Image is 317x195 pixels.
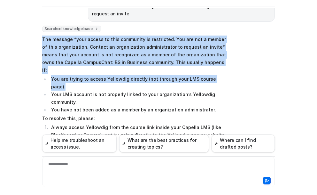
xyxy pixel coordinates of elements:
[49,124,229,139] li: Always access Yellowdig from the course link inside your Capella LMS (like Blackboard or Canvas),...
[49,75,229,91] li: You are trying to access Yellowdig directly (not through your LMS course page).
[49,106,229,114] li: You have not been added as a member by an organization administrator.
[42,115,229,122] p: To resolve this, please:
[49,91,229,106] li: Your LMS account is not properly linked to your organization’s Yellowdig community.
[42,36,229,74] p: The message “your access to this community is restricted. You are not a member of this organizati...
[119,134,209,152] button: What are the best practices for creating topics?
[42,134,117,152] button: Help me troubleshoot an access issue.
[42,26,101,32] span: Searched knowledge base
[212,134,275,152] button: Where can I find drafted posts?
